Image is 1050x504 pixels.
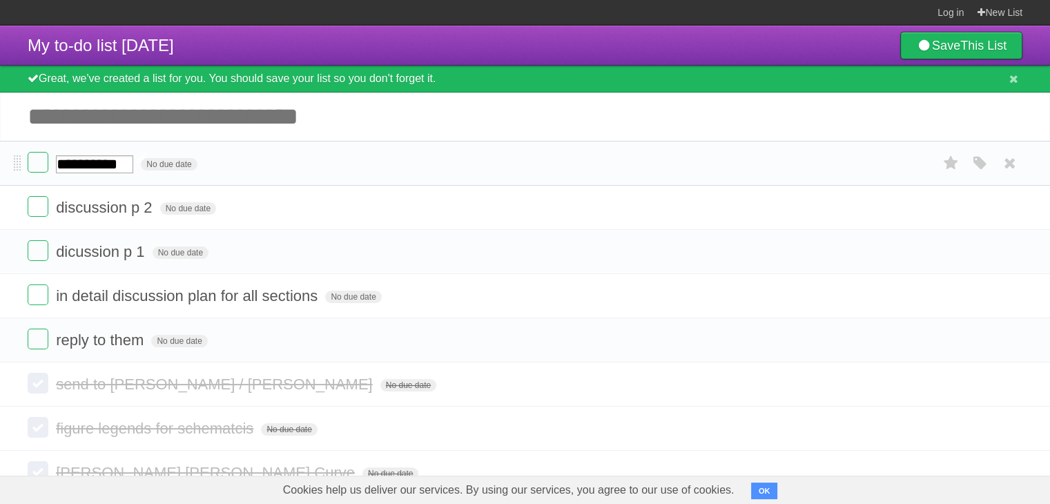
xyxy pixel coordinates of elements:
[28,240,48,261] label: Done
[28,373,48,394] label: Done
[900,32,1022,59] a: SaveThis List
[56,243,148,260] span: dicussion p 1
[938,152,964,175] label: Star task
[325,291,381,303] span: No due date
[56,420,257,437] span: figure legends for schematcis
[151,335,207,347] span: No due date
[261,423,317,436] span: No due date
[56,199,155,216] span: discussion p 2
[28,36,174,55] span: My to-do list [DATE]
[28,329,48,349] label: Done
[362,467,418,480] span: No due date
[28,152,48,173] label: Done
[960,39,1007,52] b: This List
[28,196,48,217] label: Done
[751,483,778,499] button: OK
[141,158,197,171] span: No due date
[269,476,748,504] span: Cookies help us deliver our services. By using our services, you agree to our use of cookies.
[56,287,321,304] span: in detail discussion plan for all sections
[56,331,147,349] span: reply to them
[28,284,48,305] label: Done
[380,379,436,391] span: No due date
[28,417,48,438] label: Done
[28,461,48,482] label: Done
[160,202,216,215] span: No due date
[153,246,208,259] span: No due date
[56,464,358,481] span: [PERSON_NAME] [PERSON_NAME] Curve
[56,376,376,393] span: send to [PERSON_NAME] / [PERSON_NAME]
